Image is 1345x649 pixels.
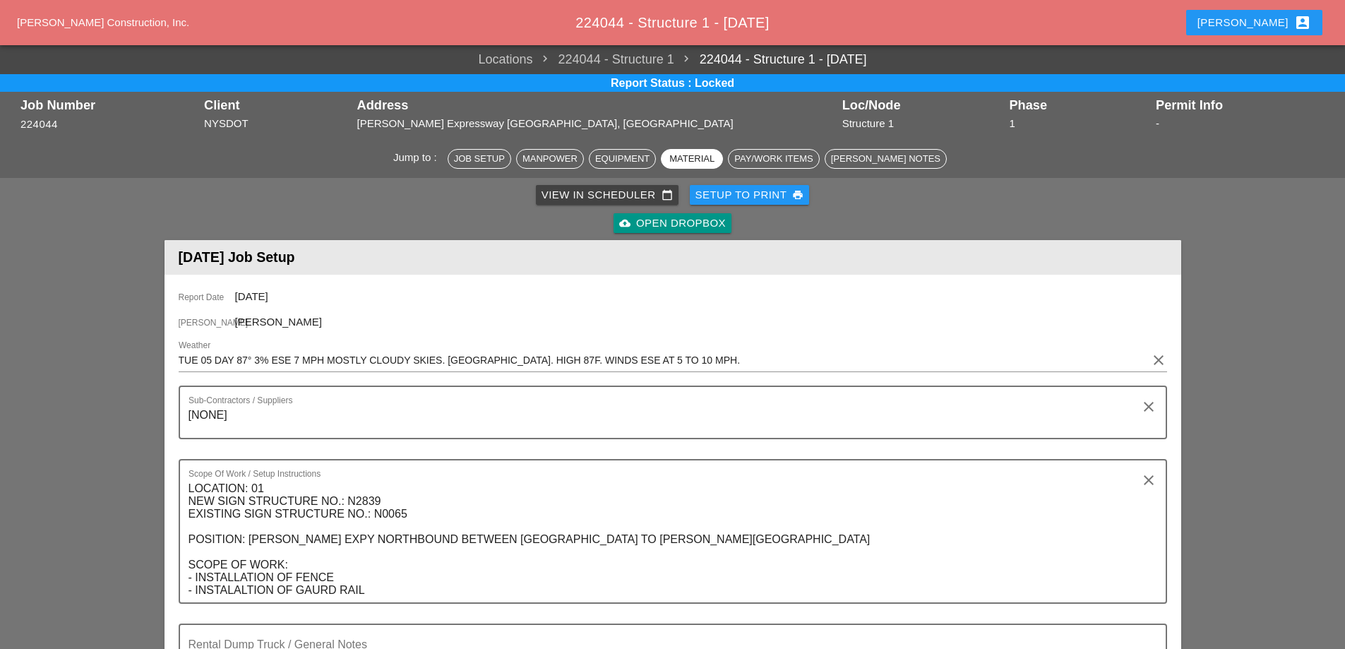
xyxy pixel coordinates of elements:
[204,116,349,132] div: NYSDOT
[1140,398,1157,415] i: clear
[189,404,1146,438] textarea: Sub-Contractors / Suppliers
[674,50,867,69] a: 224044 - Structure 1 - [DATE]
[179,316,235,329] span: [PERSON_NAME]
[179,291,235,304] span: Report Date
[589,149,656,169] button: Equipment
[542,187,673,203] div: View in Scheduler
[695,187,804,203] div: Setup to Print
[842,98,1003,112] div: Loc/Node
[516,149,584,169] button: Manpower
[189,477,1146,602] textarea: Scope Of Work / Setup Instructions
[792,189,803,201] i: print
[662,189,673,201] i: calendar_today
[614,213,731,233] a: Open Dropbox
[165,240,1181,275] header: [DATE] Job Setup
[522,152,578,166] div: Manpower
[448,149,511,169] button: Job Setup
[454,152,505,166] div: Job Setup
[1197,14,1311,31] div: [PERSON_NAME]
[575,15,770,30] span: 224044 - Structure 1 - [DATE]
[690,185,810,205] button: Setup to Print
[1150,352,1167,369] i: clear
[479,50,533,69] a: Locations
[667,152,717,166] div: Material
[1156,98,1325,112] div: Permit Info
[20,117,58,133] button: 224044
[536,185,679,205] a: View in Scheduler
[1186,10,1322,35] button: [PERSON_NAME]
[357,98,835,112] div: Address
[235,316,322,328] span: [PERSON_NAME]
[831,152,940,166] div: [PERSON_NAME] Notes
[533,50,674,69] span: 224044 - Structure 1
[1009,116,1149,132] div: 1
[619,215,726,232] div: Open Dropbox
[235,290,268,302] span: [DATE]
[179,349,1147,371] input: Weather
[357,116,835,132] div: [PERSON_NAME] Expressway [GEOGRAPHIC_DATA], [GEOGRAPHIC_DATA]
[595,152,650,166] div: Equipment
[825,149,947,169] button: [PERSON_NAME] Notes
[734,152,813,166] div: Pay/Work Items
[619,218,630,229] i: cloud_upload
[1156,116,1325,132] div: -
[1140,472,1157,489] i: clear
[661,149,723,169] button: Material
[1009,98,1149,112] div: Phase
[204,98,349,112] div: Client
[842,116,1003,132] div: Structure 1
[20,98,197,112] div: Job Number
[728,149,819,169] button: Pay/Work Items
[17,16,189,28] a: [PERSON_NAME] Construction, Inc.
[1294,14,1311,31] i: account_box
[393,151,443,163] span: Jump to :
